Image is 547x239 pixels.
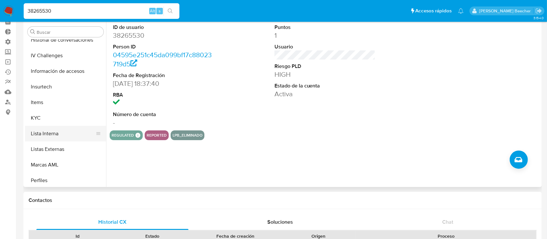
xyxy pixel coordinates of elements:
[479,8,533,14] p: camila.tresguerres@mercadolibre.com
[274,82,376,89] dt: Estado de la cuenta
[113,79,214,88] dd: [DATE] 18:37:40
[25,63,106,79] button: Información de accesos
[113,91,214,99] dt: RBA
[113,31,214,40] dd: 38265530
[274,24,376,31] dt: Puntos
[112,134,134,137] button: regulated
[274,43,376,50] dt: Usuario
[25,32,106,48] button: Historial de conversaciones
[113,118,214,127] dd: -
[113,50,212,69] a: 04595e251c45da099bf17c88023719d5
[25,173,106,188] button: Perfiles
[25,110,106,126] button: KYC
[274,63,376,70] dt: Riesgo PLD
[164,7,177,16] button: search-icon
[24,7,179,15] input: Buscar usuario o caso...
[37,29,101,35] input: Buscar
[267,218,293,226] span: Soluciones
[25,48,106,63] button: IV Challenges
[98,218,127,226] span: Historial CX
[113,72,214,79] dt: Fecha de Registración
[274,70,376,79] dd: HIGH
[113,24,214,31] dt: ID de usuario
[535,7,542,14] a: Salir
[415,7,452,14] span: Accesos rápidos
[113,43,214,50] dt: Person ID
[458,8,464,14] a: Notificaciones
[274,89,376,99] dd: Activa
[274,31,376,40] dd: 1
[29,197,537,204] h1: Contactos
[30,29,35,34] button: Buscar
[533,15,544,20] span: 3.154.0
[150,8,155,14] span: Alt
[25,95,106,110] button: Items
[147,134,167,137] button: reported
[25,141,106,157] button: Listas Externas
[25,79,106,95] button: Insurtech
[173,134,202,137] button: lpb_eliminado
[25,126,101,141] button: Lista Interna
[25,157,106,173] button: Marcas AML
[442,218,453,226] span: Chat
[113,111,214,118] dt: Número de cuenta
[159,8,161,14] span: s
